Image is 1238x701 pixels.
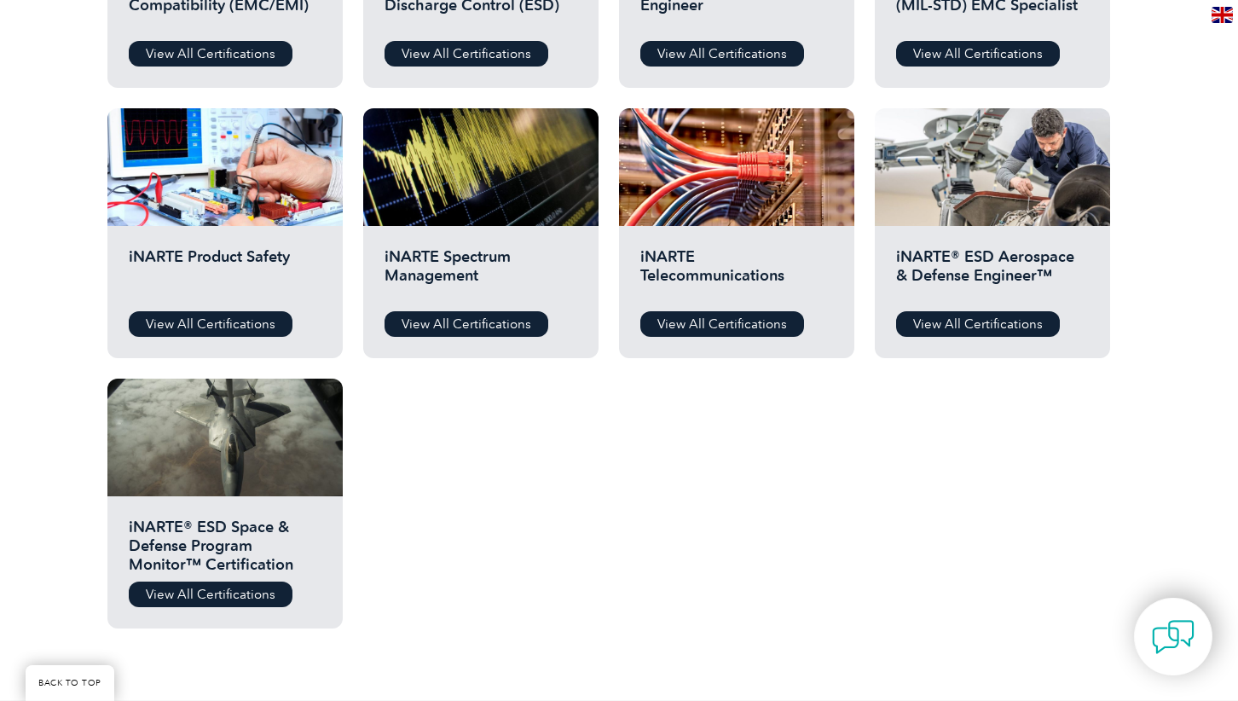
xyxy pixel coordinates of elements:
a: View All Certifications [640,41,804,67]
img: contact-chat.png [1152,616,1195,658]
a: View All Certifications [640,311,804,337]
a: View All Certifications [385,41,548,67]
a: View All Certifications [896,41,1060,67]
h2: iNARTE® ESD Space & Defense Program Monitor™ Certification [129,518,321,569]
h2: iNARTE® ESD Aerospace & Defense Engineer™ [896,247,1089,298]
a: View All Certifications [129,582,292,607]
img: en [1212,7,1233,23]
a: View All Certifications [129,311,292,337]
h2: iNARTE Product Safety [129,247,321,298]
a: BACK TO TOP [26,665,114,701]
a: View All Certifications [896,311,1060,337]
h2: iNARTE Spectrum Management [385,247,577,298]
h2: iNARTE Telecommunications [640,247,833,298]
a: View All Certifications [385,311,548,337]
a: View All Certifications [129,41,292,67]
